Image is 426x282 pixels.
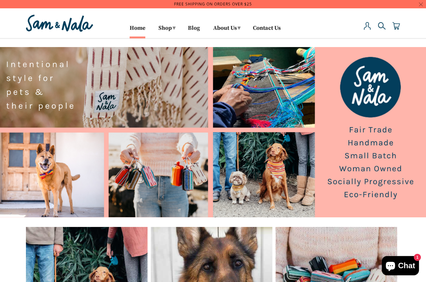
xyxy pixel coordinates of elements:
[253,26,281,36] a: Contact Us
[173,24,175,32] span: ▾
[24,13,95,33] img: Sam & Nala
[156,22,177,36] a: Shop▾
[392,22,400,30] img: cart-icon
[378,22,386,36] a: Search
[130,26,145,36] a: Home
[174,1,252,7] a: Free Shipping on orders over $25
[188,26,200,36] a: Blog
[380,256,421,277] inbox-online-store-chat: Shopify online store chat
[237,24,240,32] span: ▾
[211,22,242,36] a: About Us▾
[364,22,371,30] img: user-icon
[378,22,386,30] img: search-icon
[364,22,371,36] a: My Account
